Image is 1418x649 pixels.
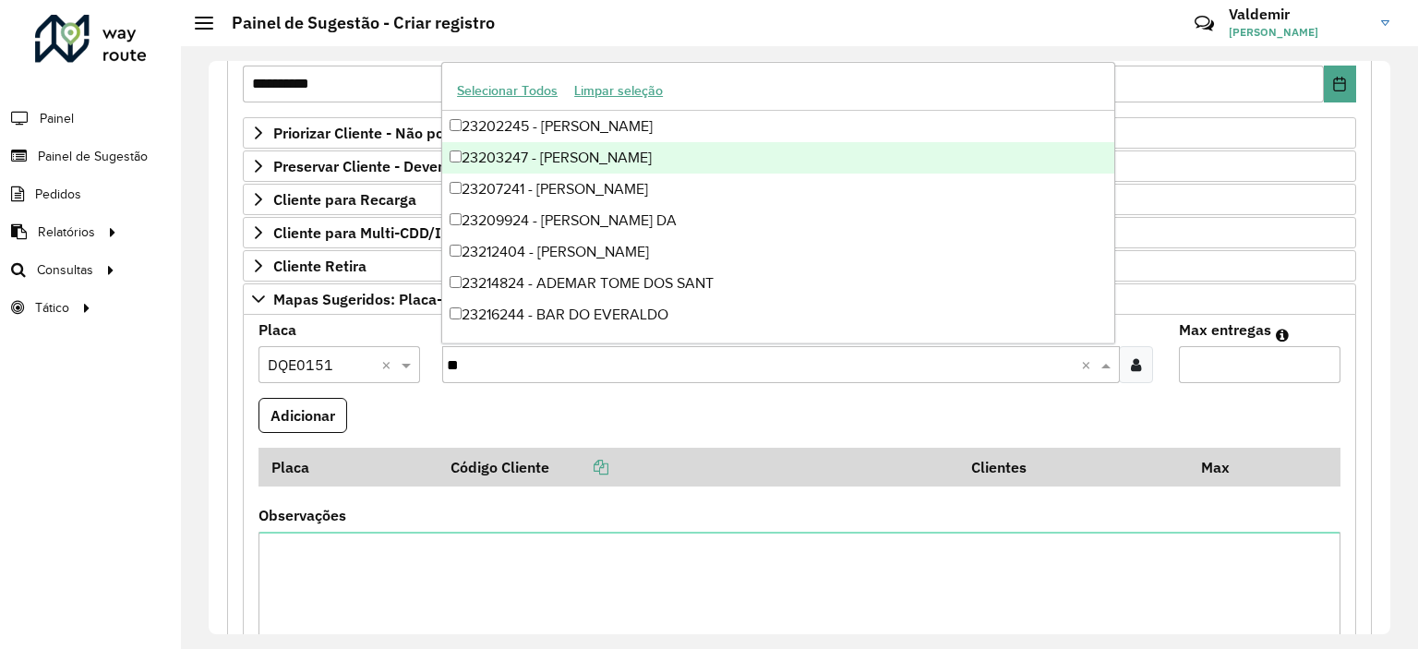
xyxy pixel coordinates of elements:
[243,150,1356,182] a: Preservar Cliente - Devem ficar no buffer, não roteirizar
[1184,4,1224,43] a: Contato Rápido
[273,225,534,240] span: Cliente para Multi-CDD/Internalização
[35,298,69,318] span: Tático
[258,448,438,487] th: Placa
[1188,448,1262,487] th: Max
[40,109,74,128] span: Painel
[273,292,490,306] span: Mapas Sugeridos: Placa-Cliente
[442,299,1114,331] div: 23216244 - BAR DO EVERALDO
[273,192,416,207] span: Cliente para Recarga
[273,258,367,273] span: Cliente Retira
[566,77,671,105] button: Limpar seleção
[1179,318,1271,341] label: Max entregas
[449,77,566,105] button: Selecionar Todos
[1276,328,1289,343] em: Máximo de clientes que serão colocados na mesma rota com os clientes informados
[1324,66,1356,102] button: Choose Date
[258,504,346,526] label: Observações
[258,398,347,433] button: Adicionar
[38,147,148,166] span: Painel de Sugestão
[213,13,495,33] h2: Painel de Sugestão - Criar registro
[273,159,649,174] span: Preservar Cliente - Devem ficar no buffer, não roteirizar
[37,260,93,280] span: Consultas
[35,185,81,204] span: Pedidos
[549,458,608,476] a: Copiar
[1081,354,1097,376] span: Clear all
[442,111,1114,142] div: 23202245 - [PERSON_NAME]
[243,250,1356,282] a: Cliente Retira
[438,448,958,487] th: Código Cliente
[1229,24,1367,41] span: [PERSON_NAME]
[243,184,1356,215] a: Cliente para Recarga
[959,448,1189,487] th: Clientes
[273,126,575,140] span: Priorizar Cliente - Não podem ficar no buffer
[442,331,1114,362] div: 23218244 - [GEOGRAPHIC_DATA]
[1229,6,1367,23] h3: Valdemir
[442,205,1114,236] div: 23209924 - [PERSON_NAME] DA
[243,283,1356,315] a: Mapas Sugeridos: Placa-Cliente
[381,354,397,376] span: Clear all
[442,236,1114,268] div: 23212404 - [PERSON_NAME]
[442,142,1114,174] div: 23203247 - [PERSON_NAME]
[442,268,1114,299] div: 23214824 - ADEMAR TOME DOS SANT
[243,217,1356,248] a: Cliente para Multi-CDD/Internalização
[442,174,1114,205] div: 23207241 - [PERSON_NAME]
[441,62,1115,343] ng-dropdown-panel: Options list
[258,318,296,341] label: Placa
[38,222,95,242] span: Relatórios
[243,117,1356,149] a: Priorizar Cliente - Não podem ficar no buffer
